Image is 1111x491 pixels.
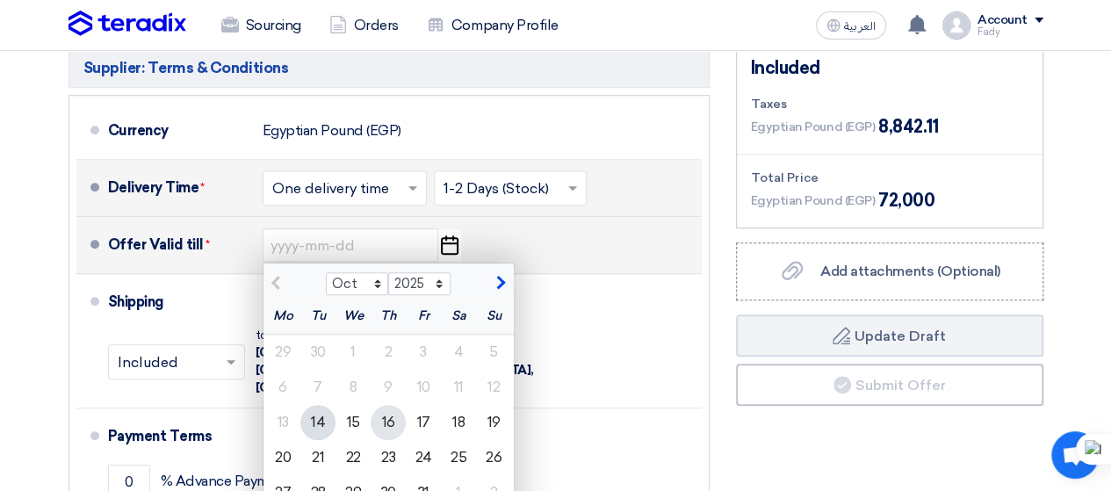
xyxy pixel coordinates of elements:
div: Offer Valid till [108,224,249,266]
div: 29 [265,335,300,370]
div: Open chat [1051,431,1099,479]
div: Sa [441,299,476,334]
span: Egyptian Pound (EGP) [751,118,875,136]
div: 23 [371,440,406,475]
span: % Advance Payment Upon [161,473,329,490]
input: yyyy-mm-dd [263,228,438,262]
div: 12 [476,370,511,405]
div: 30 [300,335,335,370]
div: 17 [406,405,441,440]
div: Account [978,13,1028,28]
div: 10 [406,370,441,405]
div: Delivery Time [108,167,249,209]
a: Company Profile [413,6,573,45]
div: 3 [406,335,441,370]
h5: Supplier: Terms & Conditions [69,47,710,88]
div: 20 [265,440,300,475]
div: to your company address in [256,327,563,397]
div: 5 [476,335,511,370]
div: 8 [335,370,371,405]
div: 14 [300,405,335,440]
div: Taxes [751,95,1028,113]
img: Teradix logo [69,11,186,37]
span: 72,000 [878,187,934,213]
div: 11 [441,370,476,405]
a: Orders [315,6,413,45]
div: Mo [265,299,300,334]
a: Sourcing [207,6,315,45]
div: Fady [978,27,1043,37]
div: Total Price [751,169,1028,187]
div: 2 [371,335,406,370]
div: 18 [441,405,476,440]
div: 16 [371,405,406,440]
div: 22 [335,440,371,475]
button: العربية [816,11,886,40]
button: Update Draft [736,314,1043,357]
div: 26 [476,440,511,475]
div: Fr [406,299,441,334]
div: 6 [265,370,300,405]
img: profile_test.png [942,11,970,40]
div: 25 [441,440,476,475]
div: Th [371,299,406,334]
span: Egyptian Pound (EGP) [751,191,875,210]
span: Included [751,54,820,81]
span: العربية [844,20,876,32]
span: Add attachments (Optional) [820,263,1000,279]
div: 21 [300,440,335,475]
div: 13 [265,405,300,440]
div: We [335,299,371,334]
div: Shipping [108,281,249,323]
div: Tu [300,299,335,334]
div: 1 [335,335,371,370]
span: 8,842.11 [878,113,938,140]
div: Su [476,299,511,334]
div: 15 [335,405,371,440]
button: Submit Offer [736,364,1043,406]
div: Payment Terms [108,415,681,458]
div: 24 [406,440,441,475]
div: Egyptian Pound (EGP) [263,114,401,148]
div: 19 [476,405,511,440]
div: Currency [108,110,249,152]
div: 4 [441,335,476,370]
div: 9 [371,370,406,405]
div: 7 [300,370,335,405]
